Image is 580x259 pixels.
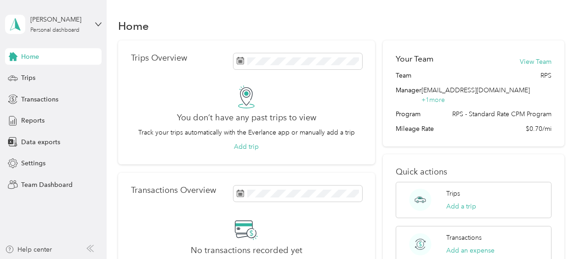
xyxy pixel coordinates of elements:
h1: Home [118,21,149,31]
h2: You don’t have any past trips to view [177,113,316,123]
span: Manager [396,85,421,105]
h2: Your Team [396,53,433,65]
p: Track your trips automatically with the Everlance app or manually add a trip [138,128,355,137]
button: Add an expense [446,246,495,255]
p: Transactions [446,233,482,242]
span: Settings [21,158,45,168]
p: Quick actions [396,167,551,177]
button: Help center [5,245,52,254]
span: $0.70/mi [526,124,552,134]
span: Program [396,109,421,119]
span: RPS - Standard Rate CPM Program [452,109,552,119]
span: [EMAIL_ADDRESS][DOMAIN_NAME] [421,86,530,94]
span: Team Dashboard [21,180,73,190]
div: Personal dashboard [30,28,80,33]
span: Data exports [21,137,60,147]
button: Add trip [234,142,259,152]
p: Transactions Overview [131,186,216,195]
span: Mileage Rate [396,124,434,134]
div: [PERSON_NAME] [30,15,88,24]
span: Team [396,71,411,80]
button: Add a trip [446,202,476,211]
span: RPS [540,71,552,80]
h2: No transactions recorded yet [191,246,302,255]
iframe: Everlance-gr Chat Button Frame [529,208,580,259]
button: View Team [520,57,552,67]
p: Trips [446,189,460,198]
span: + 1 more [421,96,445,104]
